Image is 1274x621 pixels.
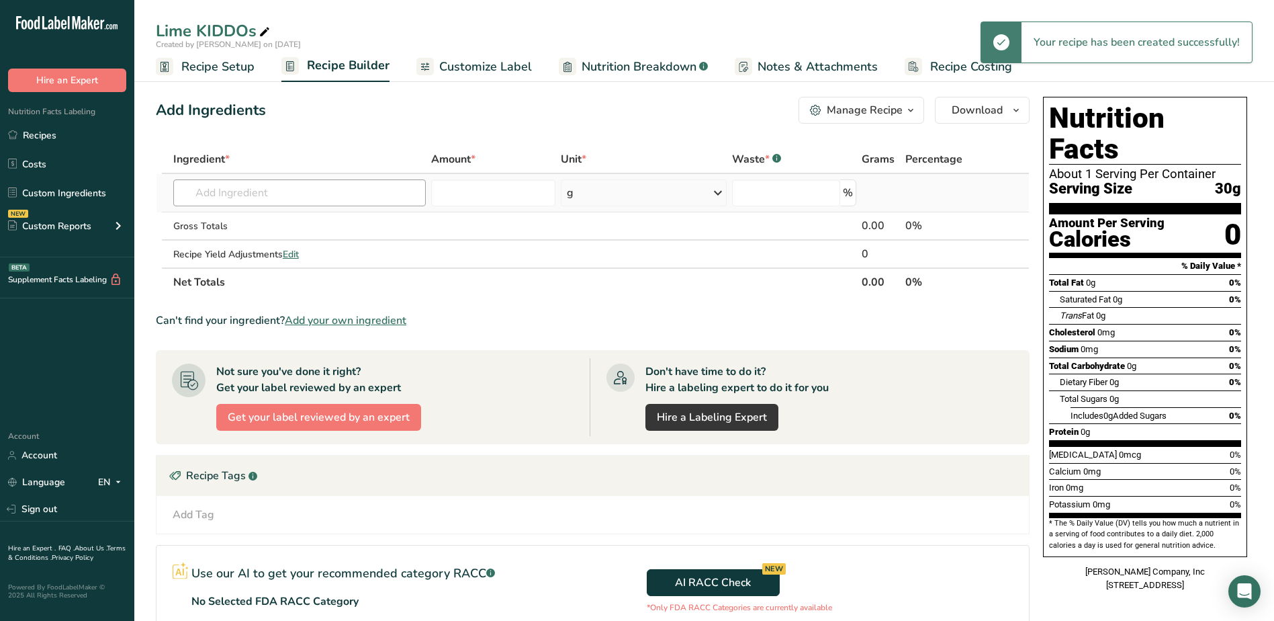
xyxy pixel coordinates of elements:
th: Net Totals [171,267,859,296]
span: 0mg [1081,344,1098,354]
a: Recipe Costing [905,52,1012,82]
span: Calcium [1049,466,1081,477]
a: FAQ . [58,544,75,553]
span: 0mg [1093,499,1110,509]
span: Edit [283,248,299,261]
span: 0mg [1083,466,1101,477]
div: [PERSON_NAME] Company, Inc [STREET_ADDRESS] [1043,565,1247,591]
span: 0mcg [1119,450,1141,460]
button: Manage Recipe [799,97,924,124]
section: * The % Daily Value (DV) tells you how much a nutrient in a serving of food contributes to a dail... [1049,518,1241,551]
span: Add your own ingredient [285,313,406,329]
a: Recipe Builder [281,50,390,83]
span: Customize Label [439,58,532,76]
i: Trans [1060,310,1082,321]
div: Not sure you've done it right? Get your label reviewed by an expert [216,364,401,396]
span: Created by [PERSON_NAME] on [DATE] [156,39,301,50]
span: 0g [1109,377,1119,387]
span: 0% [1229,327,1241,337]
p: Use our AI to get your recommended category RACC [191,565,495,583]
button: Hire an Expert [8,69,126,92]
a: About Us . [75,544,107,553]
span: Includes Added Sugars [1071,411,1167,421]
div: NEW [762,563,786,575]
a: Hire an Expert . [8,544,56,553]
span: Recipe Builder [307,56,390,75]
span: 0g [1113,294,1122,304]
span: Iron [1049,483,1064,493]
th: 0% [903,267,989,296]
span: Saturated Fat [1060,294,1111,304]
div: Recipe Tags [156,456,1029,496]
div: BETA [9,263,30,272]
span: Cholesterol [1049,327,1095,337]
span: Protein [1049,427,1079,437]
a: Recipe Setup [156,52,255,82]
div: Powered By FoodLabelMaker © 2025 All Rights Reserved [8,583,126,599]
span: Notes & Attachments [758,58,878,76]
span: 0% [1229,377,1241,387]
a: Hire a Labeling Expert [645,404,778,431]
div: EN [98,474,126,491]
span: Percentage [905,151,962,167]
span: [MEDICAL_DATA] [1049,450,1117,460]
span: Recipe Costing [930,58,1012,76]
div: Add Tag [173,507,214,523]
span: 0% [1230,499,1241,509]
span: 30g [1215,181,1241,198]
div: 0% [905,218,987,234]
a: Notes & Attachments [735,52,878,82]
a: Customize Label [416,52,532,82]
span: Ingredient [173,151,230,167]
button: Get your label reviewed by an expert [216,404,421,431]
span: Total Fat [1049,278,1084,288]
div: Custom Reports [8,219,91,233]
a: Privacy Policy [52,553,93,563]
span: 0mg [1066,483,1083,493]
span: 0% [1229,278,1241,288]
div: Can't find your ingredient? [156,313,1030,329]
span: Potassium [1049,499,1091,509]
span: Total Carbohydrate [1049,361,1125,371]
div: Waste [732,151,781,167]
span: 0% [1229,361,1241,371]
div: Amount Per Serving [1049,217,1165,230]
div: Calories [1049,230,1165,249]
span: 0g [1103,411,1113,421]
span: 0g [1109,394,1119,404]
span: 0% [1230,466,1241,477]
span: 0% [1229,411,1241,421]
span: Nutrition Breakdown [582,58,696,76]
span: Total Sugars [1060,394,1107,404]
span: AI RACC Check [675,575,751,591]
div: Gross Totals [173,219,426,233]
span: Grams [862,151,895,167]
a: Nutrition Breakdown [559,52,708,82]
div: Your recipe has been created successfully! [1021,22,1252,63]
a: Terms & Conditions . [8,544,126,563]
span: Unit [561,151,586,167]
button: Download [935,97,1030,124]
span: 0% [1229,294,1241,304]
span: 0% [1230,483,1241,493]
div: NEW [8,210,28,218]
span: Amount [431,151,475,167]
span: Recipe Setup [181,58,255,76]
input: Add Ingredient [173,179,426,206]
span: Get your label reviewed by an expert [228,409,410,425]
a: Language [8,470,65,494]
span: 0mg [1097,327,1115,337]
button: AI RACC Check NEW [647,569,780,596]
span: Sodium [1049,344,1079,354]
div: Manage Recipe [827,102,903,118]
span: 0% [1229,344,1241,354]
span: Serving Size [1049,181,1132,198]
div: About 1 Serving Per Container [1049,167,1241,181]
span: 0g [1127,361,1136,371]
p: *Only FDA RACC Categories are currently available [647,602,832,614]
span: Download [952,102,1003,118]
span: 0g [1096,310,1105,321]
span: Dietary Fiber [1060,377,1107,387]
div: 0 [862,246,900,262]
div: Add Ingredients [156,99,266,122]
